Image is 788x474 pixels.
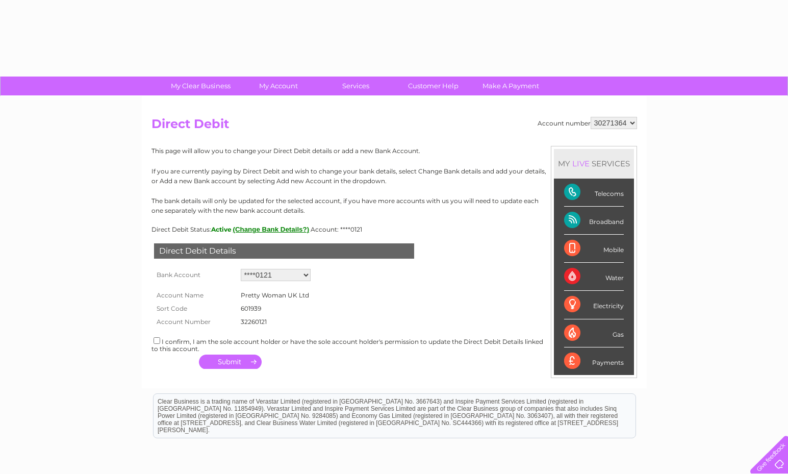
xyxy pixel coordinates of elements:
th: Account Number [151,315,238,329]
div: Electricity [564,291,624,319]
span: Active [211,226,232,233]
div: MY SERVICES [554,149,634,178]
a: Customer Help [391,77,475,95]
div: Broadband [564,207,624,235]
div: Water [564,263,624,291]
a: Make A Payment [469,77,553,95]
p: If you are currently paying by Direct Debit and wish to change your bank details, select Change B... [151,166,637,186]
th: Bank Account [151,266,238,284]
div: I confirm, I am the sole account holder or have the sole account holder's permission to update th... [151,336,637,353]
button: (Change Bank Details?) [233,226,310,233]
a: My Account [236,77,320,95]
div: Direct Debit Status: [151,226,637,233]
div: LIVE [570,159,592,168]
p: This page will allow you to change your Direct Debit details or add a new Bank Account. [151,146,637,156]
a: My Clear Business [159,77,243,95]
div: Payments [564,347,624,375]
td: 601939 [238,302,312,315]
div: Clear Business is a trading name of Verastar Limited (registered in [GEOGRAPHIC_DATA] No. 3667643... [154,6,636,49]
div: Account number [538,117,637,129]
div: Mobile [564,235,624,263]
th: Sort Code [151,302,238,315]
div: Telecoms [564,179,624,207]
h2: Direct Debit [151,117,637,136]
td: Pretty Woman UK Ltd [238,289,312,302]
p: The bank details will only be updated for the selected account, if you have more accounts with us... [151,196,637,215]
div: Direct Debit Details [154,243,414,259]
td: 32260121 [238,315,312,329]
div: Gas [564,319,624,347]
th: Account Name [151,289,238,302]
a: Services [314,77,398,95]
